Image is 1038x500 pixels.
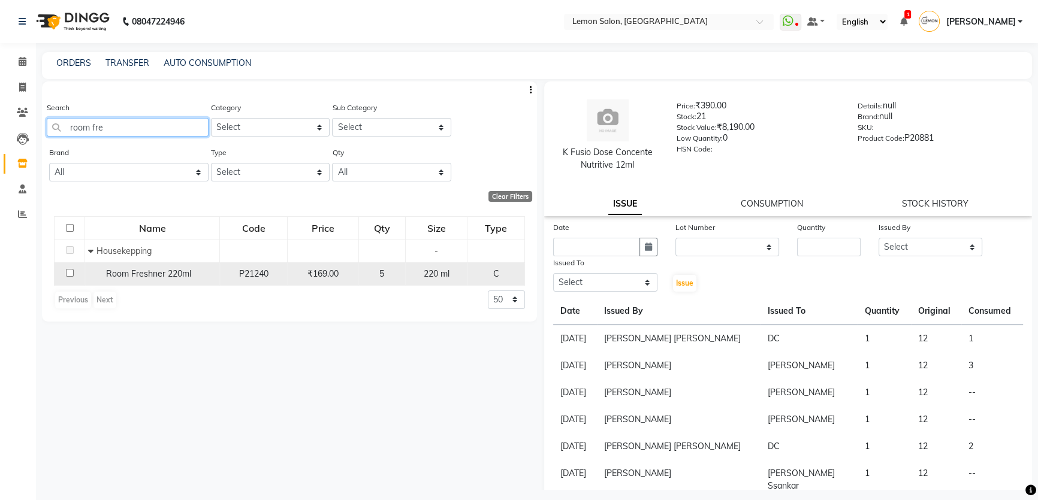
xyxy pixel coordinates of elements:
td: [PERSON_NAME] [PERSON_NAME] [597,325,761,353]
td: [PERSON_NAME] [597,352,761,379]
div: Code [221,217,286,239]
td: 12 [911,460,961,499]
label: Search [47,102,70,113]
td: 1 [858,352,911,379]
label: Date [553,222,569,233]
label: Stock Value: [677,122,717,133]
div: Clear Filters [488,191,532,202]
label: Low Quantity: [677,133,723,144]
td: DC [760,433,857,460]
label: Sub Category [332,102,376,113]
label: Stock: [677,111,696,122]
label: Type [211,147,227,158]
th: Issued To [760,298,857,325]
a: AUTO CONSUMPTION [164,57,251,68]
span: Collapse Row [88,246,96,256]
td: [PERSON_NAME] [760,379,857,406]
label: HSN Code: [677,144,713,154]
td: 1 [858,433,911,460]
a: ISSUE [608,193,642,215]
label: Price: [677,101,695,111]
td: [DATE] [553,379,597,406]
td: 2 [961,433,1023,460]
td: [PERSON_NAME] Ssankar [760,460,857,499]
b: 08047224946 [132,5,185,38]
td: [PERSON_NAME] [760,406,857,433]
label: Product Code: [858,133,904,144]
td: [DATE] [553,433,597,460]
input: Search by product name or code [47,118,209,137]
td: 3 [961,352,1023,379]
td: [DATE] [553,325,597,353]
td: 12 [911,352,961,379]
label: Lot Number [675,222,715,233]
span: P21240 [239,268,268,279]
td: [PERSON_NAME] [PERSON_NAME] [597,433,761,460]
img: avatar [587,99,629,141]
div: null [858,99,1021,116]
label: Brand: [858,111,879,122]
td: [DATE] [553,406,597,433]
div: K Fusio Dose Concente Nutritive 12ml [556,146,659,171]
span: [PERSON_NAME] [946,16,1015,28]
td: DC [760,325,857,353]
td: 1 [961,325,1023,353]
span: Issue [676,278,693,287]
div: Qty [360,217,405,239]
span: C [493,268,499,279]
div: ₹390.00 [677,99,840,116]
div: ₹8,190.00 [677,121,840,138]
label: Qty [332,147,343,158]
td: -- [961,406,1023,433]
label: Quantity [797,222,825,233]
td: 1 [858,460,911,499]
td: [PERSON_NAME] [597,379,761,406]
td: 1 [858,406,911,433]
td: [DATE] [553,460,597,499]
td: 12 [911,379,961,406]
div: null [858,110,1021,127]
th: Consumed [961,298,1023,325]
td: [PERSON_NAME] [597,406,761,433]
label: SKU: [858,122,874,133]
td: -- [961,379,1023,406]
div: 0 [677,132,840,149]
td: 12 [911,325,961,353]
td: [PERSON_NAME] [760,352,857,379]
a: ORDERS [56,57,91,68]
label: Category [211,102,241,113]
a: 1 [900,16,907,27]
span: 1 [904,10,911,19]
div: 21 [677,110,840,127]
span: Housekepping [96,246,152,256]
td: 12 [911,433,961,460]
a: CONSUMPTION [741,198,803,209]
span: ₹169.00 [307,268,339,279]
td: -- [961,460,1023,499]
button: Issue [673,275,696,292]
label: Brand [49,147,69,158]
th: Quantity [858,298,911,325]
label: Details: [858,101,883,111]
div: Size [406,217,466,239]
div: Price [288,217,357,239]
div: Type [468,217,524,239]
th: Original [911,298,961,325]
td: 1 [858,379,911,406]
a: STOCK HISTORY [902,198,968,209]
img: Nimisha Pattani [919,11,940,32]
img: logo [31,5,113,38]
td: [DATE] [553,352,597,379]
span: 220 ml [424,268,449,279]
td: [PERSON_NAME] [597,460,761,499]
td: 12 [911,406,961,433]
th: Date [553,298,597,325]
div: Name [86,217,219,239]
label: Issued To [553,257,584,268]
label: Issued By [879,222,910,233]
span: 5 [379,268,384,279]
th: Issued By [597,298,761,325]
div: P20881 [858,132,1021,149]
span: - [434,246,438,256]
a: TRANSFER [105,57,149,68]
